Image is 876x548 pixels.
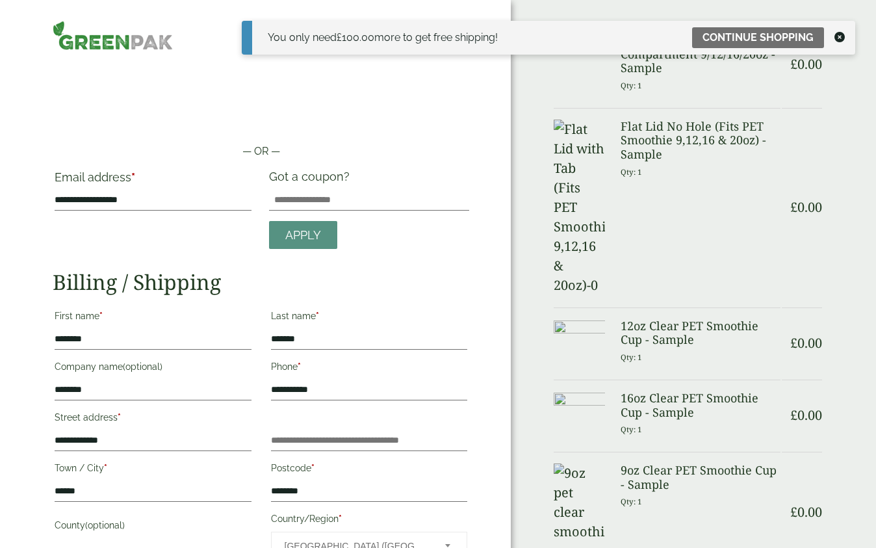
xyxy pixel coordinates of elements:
span: £ [790,406,797,424]
span: Apply [285,228,321,242]
a: Apply [269,221,337,249]
label: Postcode [271,459,468,481]
span: £ [790,198,797,216]
label: Got a coupon? [269,170,355,190]
span: £ [790,503,797,521]
abbr: required [339,514,342,524]
abbr: required [99,311,103,321]
a: Continue shopping [692,27,824,48]
abbr: required [298,361,301,372]
abbr: required [316,311,319,321]
small: Qty: 1 [621,352,642,362]
label: Email address [55,172,251,190]
label: Street address [55,408,251,430]
span: (optional) [123,361,162,372]
img: Flat Lid with Tab (Fits PET Smoothie 9,12,16 & 20oz)-0 [554,120,604,295]
span: (optional) [85,520,125,530]
iframe: Secure payment button frame [53,102,469,128]
div: You only need more to get free shipping! [268,30,498,46]
abbr: required [118,412,121,423]
p: — OR — [53,144,469,159]
h2: Billing / Shipping [53,270,469,294]
h3: 16oz Clear PET Smoothie Cup - Sample [621,391,781,419]
span: 100.00 [337,31,374,44]
abbr: required [104,463,107,473]
span: £ [790,55,797,73]
bdi: 0.00 [790,334,822,352]
h3: 9oz Clear PET Smoothie Cup - Sample [621,463,781,491]
abbr: required [131,170,135,184]
label: First name [55,307,251,329]
h3: 12oz Clear PET Smoothie Cup - Sample [621,319,781,347]
h3: Flat Lid No Hole (Fits PET Smoothie 9,12,16 & 20oz) - Sample [621,120,781,162]
img: GreenPak Supplies [53,21,173,50]
label: Phone [271,358,468,380]
small: Qty: 1 [621,497,642,506]
bdi: 0.00 [790,503,822,521]
bdi: 0.00 [790,406,822,424]
span: £ [337,31,342,44]
label: Town / City [55,459,251,481]
small: Qty: 1 [621,81,642,90]
small: Qty: 1 [621,167,642,177]
abbr: required [311,463,315,473]
label: Company name [55,358,251,380]
bdi: 0.00 [790,198,822,216]
small: Qty: 1 [621,424,642,434]
label: Last name [271,307,468,329]
label: Country/Region [271,510,468,532]
bdi: 0.00 [790,55,822,73]
label: County [55,516,251,538]
span: £ [790,334,797,352]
